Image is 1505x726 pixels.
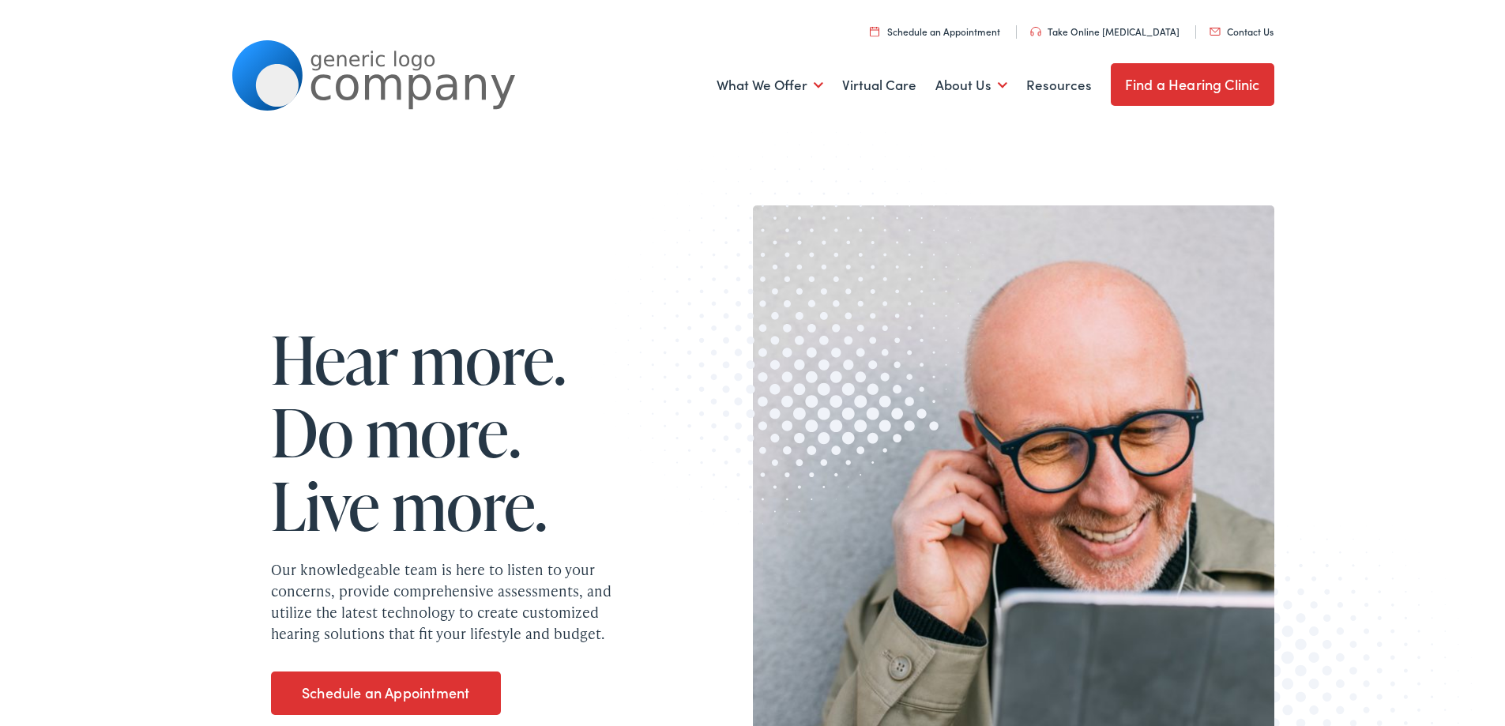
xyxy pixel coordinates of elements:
a: Resources [1026,56,1092,115]
span: Live [271,468,380,541]
img: Graphic image with a halftone pattern, contributing to the site's visual design. [591,107,1008,536]
span: Hear [271,322,399,395]
a: What We Offer [717,56,823,115]
span: Do [271,395,353,468]
p: Our knowledgeable team is here to listen to your concerns, provide comprehensive assessments, and... [271,559,650,644]
span: more. [392,468,547,541]
a: Schedule an Appointment [870,24,1000,38]
a: Contact Us [1210,24,1274,38]
a: Virtual Care [842,56,916,115]
img: utility icon [1030,27,1041,36]
span: more. [366,395,521,468]
img: utility icon [1210,28,1221,36]
a: Find a Hearing Clinic [1111,63,1274,106]
a: Schedule an Appointment [271,671,501,716]
span: more. [411,322,566,395]
a: Take Online [MEDICAL_DATA] [1030,24,1180,38]
img: utility icon [870,26,879,36]
a: About Us [935,56,1007,115]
